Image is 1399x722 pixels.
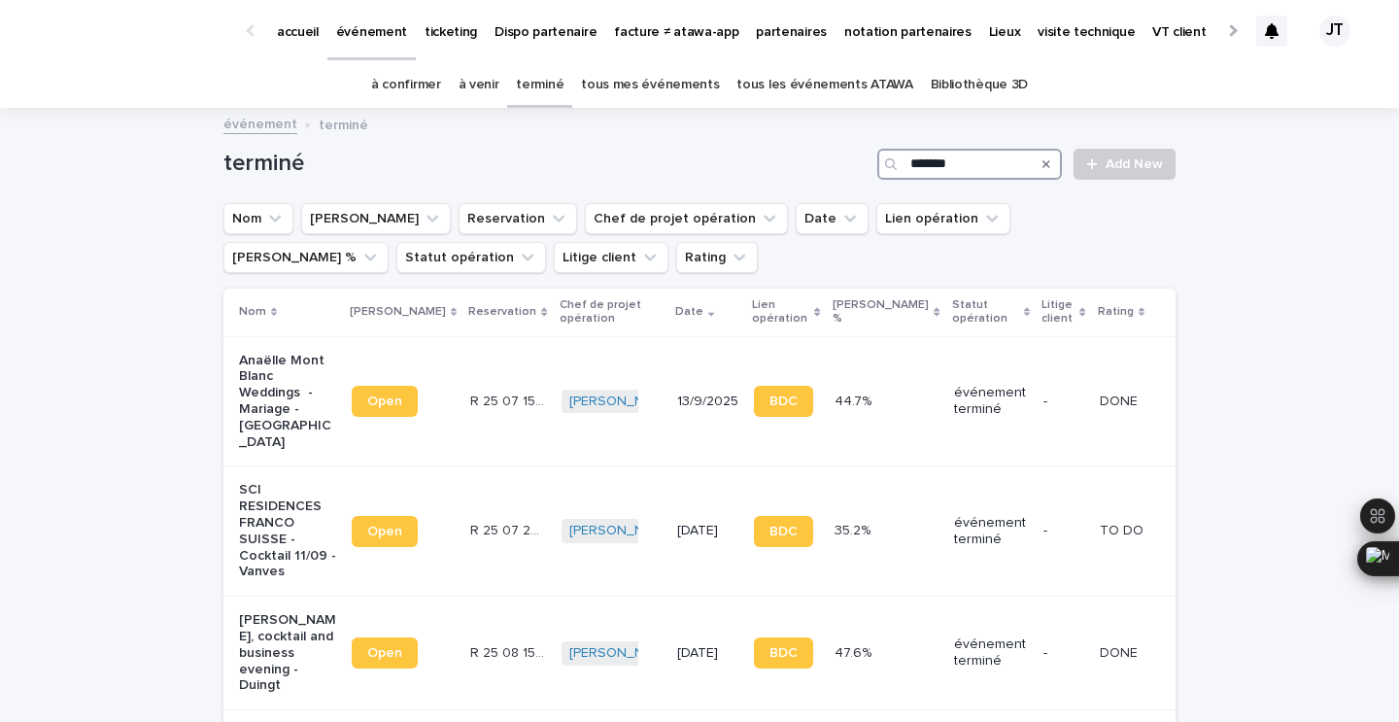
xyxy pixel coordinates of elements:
p: R 25 07 1505 [470,390,550,410]
a: Add New [1074,149,1176,180]
p: événement terminé [954,515,1028,548]
button: Statut opération [396,242,546,273]
p: [DATE] [677,523,738,539]
p: [PERSON_NAME] % [833,294,930,330]
p: Rating [1098,301,1134,323]
a: à confirmer [371,62,441,108]
p: 35.2% [835,519,874,539]
a: terminé [516,62,563,108]
button: Lien Stacker [301,203,451,234]
tr: SCI RESIDENCES FRANCO SUISSE - Cocktail 11/09 - VanvesOpenR 25 07 2460R 25 07 2460 [PERSON_NAME] ... [223,466,1176,597]
p: terminé [319,113,368,134]
input: Search [877,149,1062,180]
button: Reservation [459,203,577,234]
p: 47.6% [835,641,875,662]
button: Litige client [554,242,668,273]
a: Bibliothèque 3D [931,62,1028,108]
span: BDC [769,395,798,408]
p: - [1043,523,1084,539]
a: [PERSON_NAME] [569,394,675,410]
span: Add New [1106,157,1163,171]
p: Chef de projet opération [560,294,664,330]
a: [PERSON_NAME] [569,523,675,539]
span: Open [367,646,402,660]
p: événement terminé [954,385,1028,418]
tr: Anaëlle Mont Blanc Weddings - Mariage - [GEOGRAPHIC_DATA]OpenR 25 07 1505R 25 07 1505 [PERSON_NAM... [223,336,1176,466]
a: tous mes événements [581,62,719,108]
a: BDC [754,386,813,417]
p: 44.7% [835,390,875,410]
h1: terminé [223,150,870,178]
p: TO DO [1100,519,1147,539]
span: BDC [769,646,798,660]
span: BDC [769,525,798,538]
img: Ls34BcGeRexTGTNfXpUC [39,12,227,51]
p: R 25 07 2460 [470,519,550,539]
p: Nom [239,301,266,323]
p: Lien opération [752,294,809,330]
p: Anaëlle Mont Blanc Weddings - Mariage - [GEOGRAPHIC_DATA] [239,353,336,451]
p: Litige client [1041,294,1075,330]
a: BDC [754,637,813,669]
a: Open [352,386,418,417]
p: [DATE] [677,645,738,662]
div: JT [1319,16,1350,47]
a: Open [352,516,418,547]
p: - [1043,645,1084,662]
a: BDC [754,516,813,547]
button: Lien opération [876,203,1010,234]
button: Rating [676,242,758,273]
p: DONE [1100,390,1142,410]
button: Nom [223,203,293,234]
span: Open [367,395,402,408]
p: Date [675,301,703,323]
span: Open [367,525,402,538]
p: DONE [1100,641,1142,662]
button: Marge % [223,242,389,273]
p: R 25 08 1578 [470,641,550,662]
a: tous les événements ATAWA [736,62,912,108]
p: Statut opération [952,294,1019,330]
a: Open [352,637,418,669]
tr: [PERSON_NAME], cocktail and business evening - DuingtOpenR 25 08 1578R 25 08 1578 [PERSON_NAME] [... [223,597,1176,710]
p: événement terminé [954,636,1028,670]
a: [PERSON_NAME] [569,645,675,662]
p: SCI RESIDENCES FRANCO SUISSE - Cocktail 11/09 - Vanves [239,482,336,580]
p: Reservation [468,301,536,323]
p: [PERSON_NAME], cocktail and business evening - Duingt [239,612,336,694]
a: événement [223,112,297,134]
button: Chef de projet opération [585,203,788,234]
p: 13/9/2025 [677,394,738,410]
a: à venir [459,62,499,108]
button: Date [796,203,869,234]
p: [PERSON_NAME] [350,301,446,323]
p: - [1043,394,1084,410]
